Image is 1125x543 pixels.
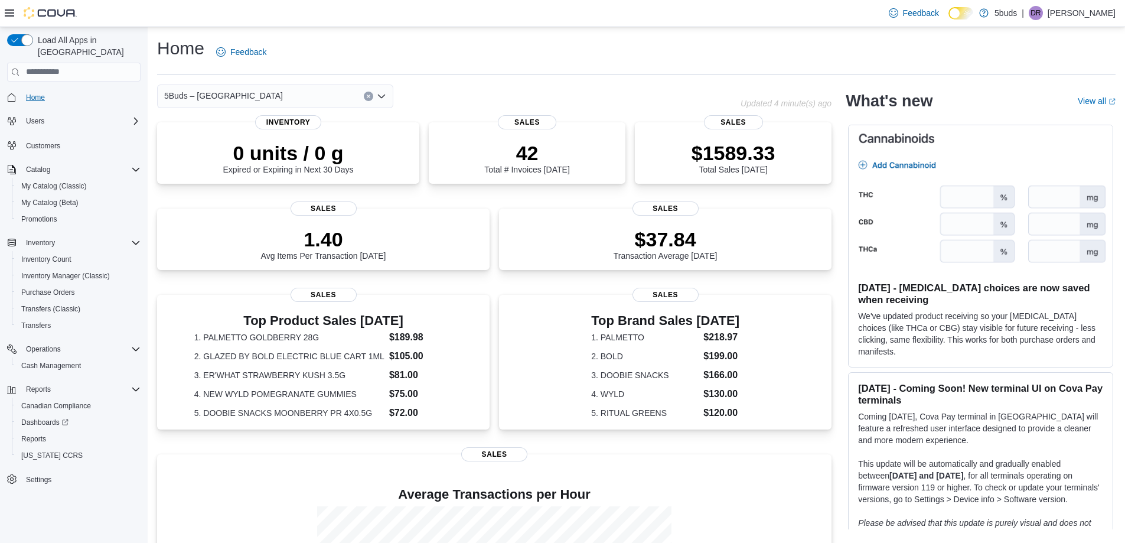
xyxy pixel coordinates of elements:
dd: $72.00 [389,406,452,420]
dt: 3. ER'WHAT STRAWBERRY KUSH 3.5G [194,369,384,381]
input: Dark Mode [948,7,973,19]
span: Catalog [21,162,141,177]
span: Transfers (Classic) [21,304,80,314]
span: Feedback [230,46,266,58]
dt: 5. DOOBIE SNACKS MOONBERRY PR 4X0.5G [194,407,384,419]
span: Settings [21,472,141,487]
dt: 3. DOOBIE SNACKS [591,369,699,381]
p: 0 units / 0 g [223,141,354,165]
button: Customers [2,136,145,154]
a: Cash Management [17,359,86,373]
p: [PERSON_NAME] [1048,6,1116,20]
a: Purchase Orders [17,285,80,300]
button: [US_STATE] CCRS [12,447,145,464]
a: Inventory Count [17,252,76,266]
p: 1.40 [261,227,386,251]
span: Sales [291,288,357,302]
button: Transfers [12,317,145,334]
dt: 1. PALMETTO [591,331,699,343]
dd: $130.00 [703,387,739,401]
button: My Catalog (Beta) [12,194,145,211]
a: Dashboards [17,415,73,430]
span: Inventory Manager (Classic) [17,269,141,283]
button: Open list of options [377,92,386,101]
a: Reports [17,432,51,446]
p: 42 [484,141,569,165]
a: My Catalog (Beta) [17,196,83,210]
button: Reports [21,382,56,396]
span: Sales [704,115,763,129]
button: Users [2,113,145,129]
span: Reports [17,432,141,446]
a: Settings [21,473,56,487]
span: Inventory [255,115,321,129]
span: Customers [21,138,141,152]
span: Dashboards [21,418,69,427]
span: My Catalog (Beta) [17,196,141,210]
button: Inventory [2,235,145,251]
p: | [1022,6,1024,20]
dd: $105.00 [389,349,452,363]
span: Inventory Manager (Classic) [21,271,110,281]
img: Cova [24,7,77,19]
h1: Home [157,37,204,60]
span: Users [21,114,141,128]
span: Transfers [17,318,141,333]
span: Load All Apps in [GEOGRAPHIC_DATA] [33,34,141,58]
dt: 4. NEW WYLD POMEGRANATE GUMMIES [194,388,384,400]
h3: [DATE] - [MEDICAL_DATA] choices are now saved when receiving [858,282,1103,305]
span: Inventory Count [17,252,141,266]
span: Purchase Orders [17,285,141,300]
span: Home [26,93,45,102]
p: This update will be automatically and gradually enabled between , for all terminals operating on ... [858,458,1103,505]
h3: [DATE] - Coming Soon! New terminal UI on Cova Pay terminals [858,382,1103,406]
span: Feedback [903,7,939,19]
button: Reports [12,431,145,447]
a: Transfers [17,318,56,333]
h3: Top Brand Sales [DATE] [591,314,739,328]
div: Transaction Average [DATE] [614,227,718,261]
button: Settings [2,471,145,488]
span: My Catalog (Classic) [17,179,141,193]
a: Canadian Compliance [17,399,96,413]
span: DR [1031,6,1041,20]
button: Home [2,89,145,106]
span: Transfers [21,321,51,330]
a: Feedback [211,40,271,64]
nav: Complex example [7,84,141,519]
button: Clear input [364,92,373,101]
div: Dawn Richmond [1029,6,1043,20]
button: Promotions [12,211,145,227]
span: My Catalog (Beta) [21,198,79,207]
a: Transfers (Classic) [17,302,85,316]
span: Transfers (Classic) [17,302,141,316]
button: Inventory Count [12,251,145,268]
span: Cash Management [21,361,81,370]
a: Home [21,90,50,105]
dd: $189.98 [389,330,452,344]
span: My Catalog (Classic) [21,181,87,191]
span: Sales [632,288,699,302]
svg: External link [1108,98,1116,105]
button: Inventory Manager (Classic) [12,268,145,284]
span: Dashboards [17,415,141,430]
p: We've updated product receiving so your [MEDICAL_DATA] choices (like THCa or CBG) stay visible fo... [858,310,1103,357]
span: Inventory [26,238,55,248]
span: [US_STATE] CCRS [21,451,83,460]
dd: $75.00 [389,387,452,401]
div: Expired or Expiring in Next 30 Days [223,141,354,174]
h2: What's new [846,92,932,110]
span: Inventory [21,236,141,250]
dt: 5. RITUAL GREENS [591,407,699,419]
button: Transfers (Classic) [12,301,145,317]
button: My Catalog (Classic) [12,178,145,194]
a: Customers [21,139,65,153]
button: Inventory [21,236,60,250]
dd: $166.00 [703,368,739,382]
span: Reports [26,385,51,394]
dd: $199.00 [703,349,739,363]
p: Updated 4 minute(s) ago [741,99,831,108]
p: $37.84 [614,227,718,251]
dt: 4. WYLD [591,388,699,400]
span: Purchase Orders [21,288,75,297]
